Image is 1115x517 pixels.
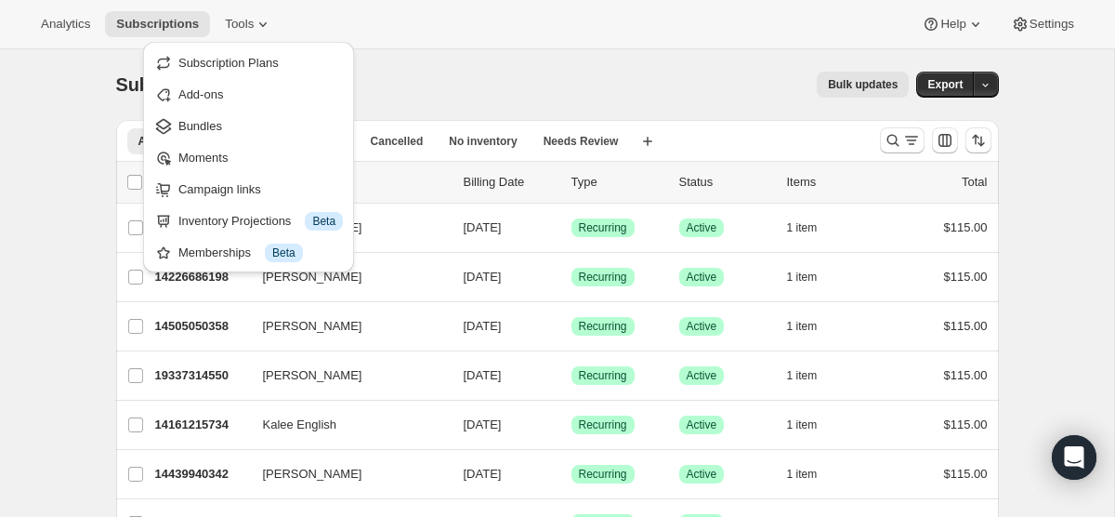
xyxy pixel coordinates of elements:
[155,215,988,241] div: 14186742006[PERSON_NAME][DATE]SuccessRecurringSuccessActive1 item$115.00
[787,368,818,383] span: 1 item
[464,418,502,431] span: [DATE]
[252,410,438,440] button: Kalee English
[787,313,838,339] button: 1 item
[105,11,210,37] button: Subscriptions
[579,319,627,334] span: Recurring
[571,173,664,192] div: Type
[252,361,438,391] button: [PERSON_NAME]
[787,461,838,487] button: 1 item
[464,270,502,284] span: [DATE]
[944,270,988,284] span: $115.00
[116,74,238,95] span: Subscriptions
[579,270,627,285] span: Recurring
[464,368,502,382] span: [DATE]
[1052,435,1096,480] div: Open Intercom Messenger
[155,461,988,487] div: 14439940342[PERSON_NAME][DATE]SuccessRecurringSuccessActive1 item$115.00
[787,173,880,192] div: Items
[178,244,343,262] div: Memberships
[149,205,348,235] button: Inventory Projections
[464,319,502,333] span: [DATE]
[252,312,438,341] button: [PERSON_NAME]
[449,134,517,149] span: No inventory
[687,418,717,432] span: Active
[371,134,424,149] span: Cancelled
[962,173,987,192] p: Total
[178,212,343,231] div: Inventory Projections
[787,418,818,432] span: 1 item
[263,465,362,484] span: [PERSON_NAME]
[579,418,627,432] span: Recurring
[263,416,337,434] span: Kalee English
[579,467,627,482] span: Recurring
[312,214,335,229] span: Beta
[149,142,348,172] button: Moments
[263,366,362,385] span: [PERSON_NAME]
[116,17,199,32] span: Subscriptions
[944,319,988,333] span: $115.00
[944,418,988,431] span: $115.00
[579,220,627,235] span: Recurring
[687,270,717,285] span: Active
[787,264,838,290] button: 1 item
[787,412,838,438] button: 1 item
[155,264,988,290] div: 14226686198[PERSON_NAME][DATE]SuccessRecurringSuccessActive1 item$115.00
[178,56,279,70] span: Subscription Plans
[944,467,988,481] span: $115.00
[272,245,295,260] span: Beta
[787,215,838,241] button: 1 item
[178,87,223,101] span: Add-ons
[155,363,988,389] div: 19337314550[PERSON_NAME][DATE]SuccessRecurringSuccessActive1 item$115.00
[149,237,348,267] button: Memberships
[263,317,362,336] span: [PERSON_NAME]
[464,220,502,234] span: [DATE]
[149,79,348,109] button: Add-ons
[911,11,995,37] button: Help
[155,317,248,336] p: 14505050358
[149,174,348,204] button: Campaign links
[633,128,662,154] button: Create new view
[155,173,988,192] div: IDCustomerBilling DateTypeStatusItemsTotal
[579,368,627,383] span: Recurring
[787,363,838,389] button: 1 item
[1000,11,1085,37] button: Settings
[944,368,988,382] span: $115.00
[828,77,898,92] span: Bulk updates
[464,173,557,192] p: Billing Date
[178,182,261,196] span: Campaign links
[687,467,717,482] span: Active
[155,416,248,434] p: 14161215734
[149,111,348,140] button: Bundles
[965,127,991,153] button: Sort the results
[817,72,909,98] button: Bulk updates
[932,127,958,153] button: Customize table column order and visibility
[178,119,222,133] span: Bundles
[940,17,965,32] span: Help
[149,47,348,77] button: Subscription Plans
[927,77,963,92] span: Export
[687,319,717,334] span: Active
[252,459,438,489] button: [PERSON_NAME]
[880,127,925,153] button: Search and filter results
[41,17,90,32] span: Analytics
[30,11,101,37] button: Analytics
[155,465,248,484] p: 14439940342
[1030,17,1074,32] span: Settings
[464,467,502,481] span: [DATE]
[679,173,772,192] p: Status
[944,220,988,234] span: $115.00
[155,313,988,339] div: 14505050358[PERSON_NAME][DATE]SuccessRecurringSuccessActive1 item$115.00
[787,220,818,235] span: 1 item
[155,366,248,385] p: 19337314550
[687,368,717,383] span: Active
[687,220,717,235] span: Active
[225,17,254,32] span: Tools
[787,270,818,285] span: 1 item
[214,11,283,37] button: Tools
[544,134,619,149] span: Needs Review
[787,467,818,482] span: 1 item
[155,412,988,438] div: 14161215734Kalee English[DATE]SuccessRecurringSuccessActive1 item$115.00
[916,72,974,98] button: Export
[787,319,818,334] span: 1 item
[178,151,228,165] span: Moments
